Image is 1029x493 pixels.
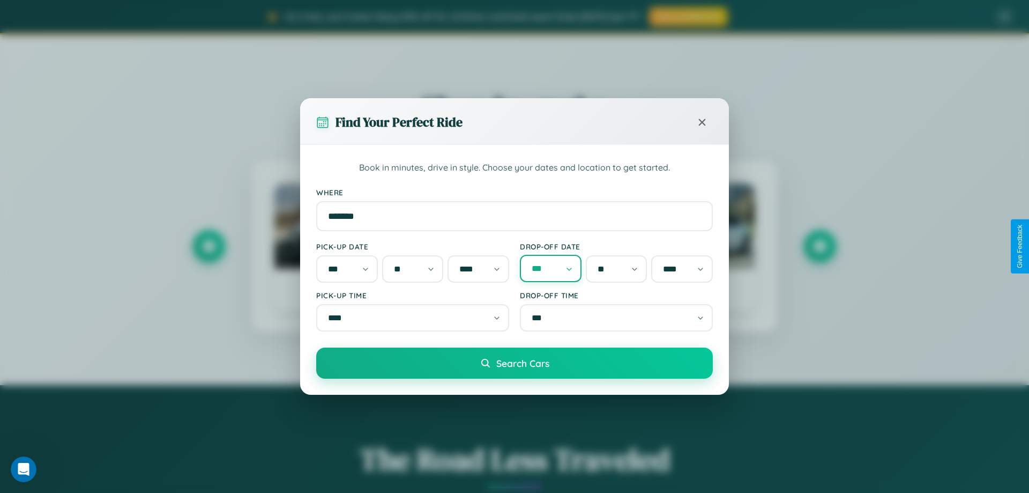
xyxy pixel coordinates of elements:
[335,113,463,131] h3: Find Your Perfect Ride
[316,242,509,251] label: Pick-up Date
[496,357,549,369] span: Search Cars
[316,348,713,379] button: Search Cars
[520,242,713,251] label: Drop-off Date
[316,161,713,175] p: Book in minutes, drive in style. Choose your dates and location to get started.
[316,291,509,300] label: Pick-up Time
[316,188,713,197] label: Where
[520,291,713,300] label: Drop-off Time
